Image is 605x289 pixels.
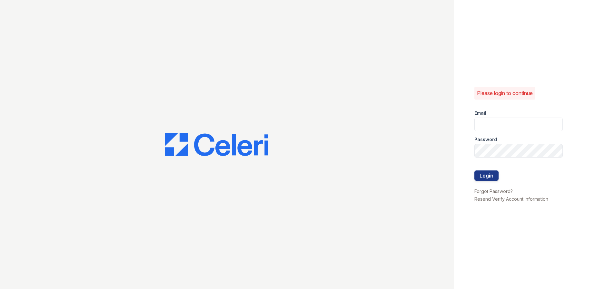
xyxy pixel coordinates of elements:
img: CE_Logo_Blue-a8612792a0a2168367f1c8372b55b34899dd931a85d93a1a3d3e32e68fde9ad4.png [165,133,268,156]
button: Login [474,170,499,181]
a: Resend Verify Account Information [474,196,548,202]
a: Forgot Password? [474,188,513,194]
label: Password [474,136,497,143]
label: Email [474,110,486,116]
p: Please login to continue [477,89,533,97]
